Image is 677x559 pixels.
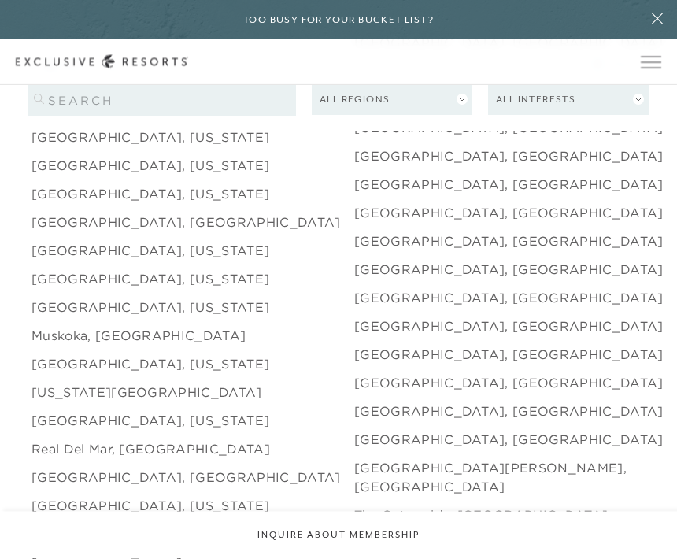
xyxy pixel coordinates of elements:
a: [GEOGRAPHIC_DATA], [GEOGRAPHIC_DATA] [354,431,664,450]
a: [GEOGRAPHIC_DATA][PERSON_NAME], [GEOGRAPHIC_DATA] [354,459,677,497]
a: [GEOGRAPHIC_DATA], [GEOGRAPHIC_DATA] [354,317,664,336]
a: [GEOGRAPHIC_DATA], [GEOGRAPHIC_DATA] [354,176,664,194]
a: [GEOGRAPHIC_DATA], [US_STATE] [31,128,269,147]
input: search [28,85,296,117]
button: All Interests [488,85,649,116]
a: [GEOGRAPHIC_DATA], [US_STATE] [31,270,269,289]
a: [GEOGRAPHIC_DATA], [GEOGRAPHIC_DATA] [354,374,664,393]
a: [GEOGRAPHIC_DATA], [GEOGRAPHIC_DATA] [354,261,664,279]
button: All Regions [312,85,472,116]
a: The Cotswolds, [GEOGRAPHIC_DATA] [354,506,608,525]
a: [GEOGRAPHIC_DATA], [GEOGRAPHIC_DATA] [354,346,664,365]
h6: Too busy for your bucket list? [243,13,434,28]
a: [GEOGRAPHIC_DATA], [US_STATE] [31,242,269,261]
a: Real del Mar, [GEOGRAPHIC_DATA] [31,440,270,459]
a: [GEOGRAPHIC_DATA], [GEOGRAPHIC_DATA] [354,402,664,421]
a: [GEOGRAPHIC_DATA], [US_STATE] [31,497,269,516]
a: [GEOGRAPHIC_DATA], [US_STATE] [31,157,269,176]
a: [GEOGRAPHIC_DATA], [US_STATE] [31,412,269,431]
a: [US_STATE][GEOGRAPHIC_DATA] [31,383,262,402]
a: [GEOGRAPHIC_DATA], [US_STATE] [31,185,269,204]
a: [GEOGRAPHIC_DATA], [US_STATE] [31,355,269,374]
a: [GEOGRAPHIC_DATA], [GEOGRAPHIC_DATA] [354,147,664,166]
iframe: Qualified Messenger [661,543,677,559]
a: Muskoka, [GEOGRAPHIC_DATA] [31,327,246,346]
a: [GEOGRAPHIC_DATA], [GEOGRAPHIC_DATA] [354,204,664,223]
a: [GEOGRAPHIC_DATA], [GEOGRAPHIC_DATA] [31,468,341,487]
a: [GEOGRAPHIC_DATA], [GEOGRAPHIC_DATA] [31,213,341,232]
a: [GEOGRAPHIC_DATA], [GEOGRAPHIC_DATA] [354,289,664,308]
button: Open navigation [641,57,661,68]
a: [GEOGRAPHIC_DATA], [GEOGRAPHIC_DATA] [354,232,664,251]
a: [GEOGRAPHIC_DATA], [US_STATE] [31,298,269,317]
